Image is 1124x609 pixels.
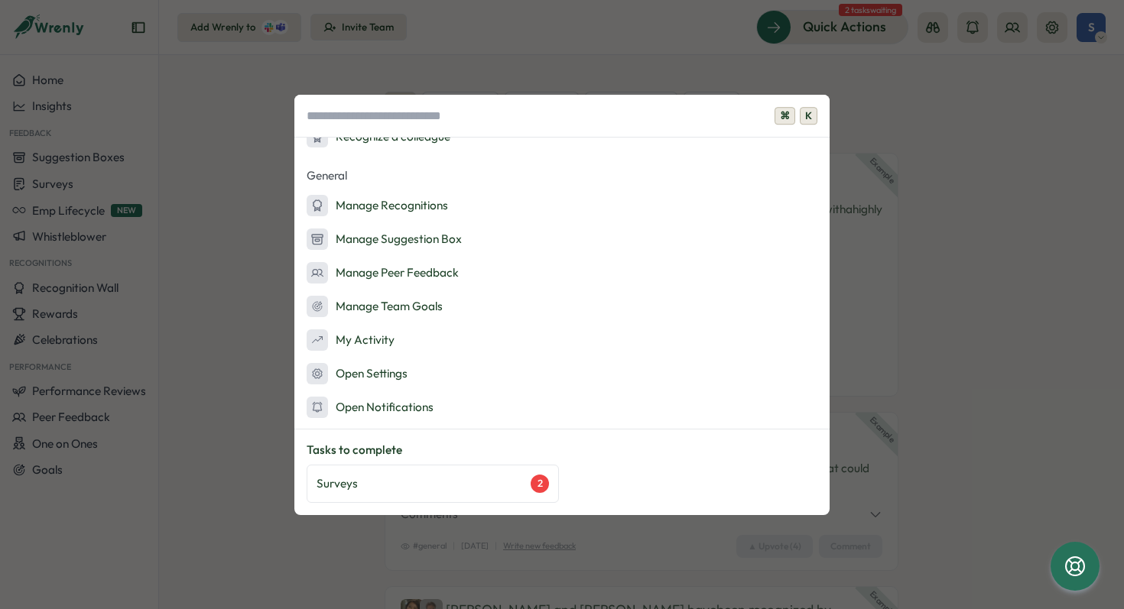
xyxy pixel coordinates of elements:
button: Manage Peer Feedback [294,258,830,288]
button: Manage Team Goals [294,291,830,322]
button: Open Settings [294,358,830,389]
button: Open Notifications [294,392,830,423]
div: Manage Recognitions [307,195,448,216]
p: Tasks to complete [307,442,817,458]
div: Manage Peer Feedback [307,262,459,283]
div: 2 [531,475,549,493]
button: Manage Recognitions [294,190,830,221]
button: My Activity [294,325,830,355]
div: Manage Suggestion Box [307,228,462,250]
div: Open Notifications [307,397,434,418]
span: ⌘ [775,107,795,125]
p: Surveys [317,475,358,492]
p: General [294,164,830,187]
div: My Activity [307,329,395,351]
span: K [800,107,817,125]
div: Manage Team Goals [307,296,443,317]
button: Manage Suggestion Box [294,224,830,254]
div: Open Settings [307,363,408,384]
